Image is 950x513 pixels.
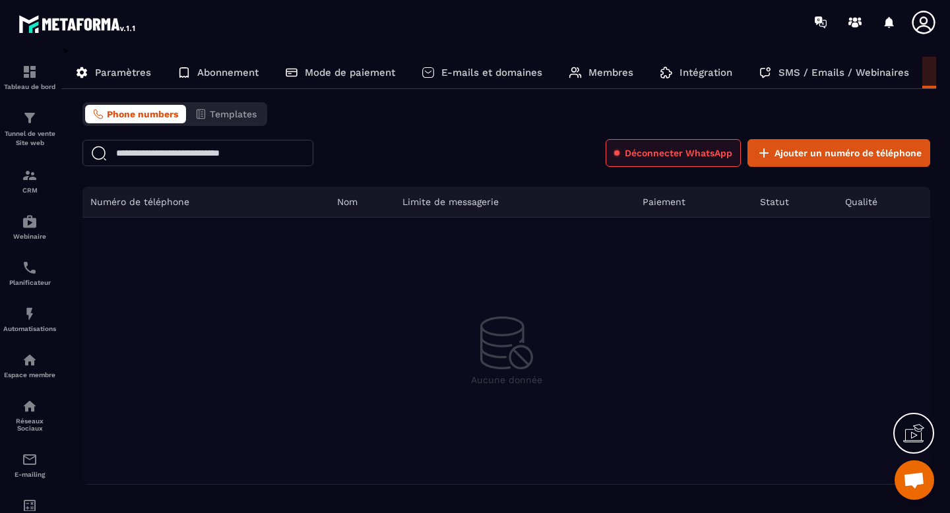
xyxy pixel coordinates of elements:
[3,279,56,286] p: Planificateur
[3,233,56,240] p: Webinaire
[3,83,56,90] p: Tableau de bord
[3,417,56,432] p: Réseaux Sociaux
[3,388,56,442] a: social-networksocial-networkRéseaux Sociaux
[22,306,38,322] img: automations
[3,129,56,148] p: Tunnel de vente Site web
[187,105,265,123] button: Templates
[210,109,257,119] span: Templates
[3,100,56,158] a: formationformationTunnel de vente Site web
[3,442,56,488] a: emailemailE-mailing
[895,460,934,500] div: Ouvrir le chat
[22,398,38,414] img: social-network
[3,371,56,378] p: Espace membre
[197,67,259,78] p: Abonnement
[3,342,56,388] a: automationsautomationsEspace membre
[625,146,732,160] span: Déconnecter WhatsApp
[85,105,186,123] button: Phone numbers
[22,260,38,276] img: scheduler
[837,187,930,218] th: Qualité
[305,67,395,78] p: Mode de paiement
[22,352,38,368] img: automations
[3,471,56,478] p: E-mailing
[3,158,56,204] a: formationformationCRM
[22,110,38,126] img: formation
[471,375,542,385] p: Aucune donnée
[95,67,151,78] p: Paramètres
[635,187,752,218] th: Paiement
[778,67,909,78] p: SMS / Emails / Webinaires
[82,187,329,218] th: Numéro de téléphone
[107,109,178,119] span: Phone numbers
[22,167,38,183] img: formation
[441,67,542,78] p: E-mails et domaines
[747,139,930,167] button: Ajouter un numéro de téléphone
[62,44,937,485] div: >
[3,187,56,194] p: CRM
[680,67,732,78] p: Intégration
[752,187,837,218] th: Statut
[3,54,56,100] a: formationformationTableau de bord
[606,139,741,167] button: Déconnecter WhatsApp
[22,452,38,468] img: email
[22,214,38,229] img: automations
[395,187,635,218] th: Limite de messagerie
[22,64,38,80] img: formation
[18,12,137,36] img: logo
[588,67,633,78] p: Membres
[3,325,56,332] p: Automatisations
[775,146,922,160] span: Ajouter un numéro de téléphone
[3,250,56,296] a: schedulerschedulerPlanificateur
[3,296,56,342] a: automationsautomationsAutomatisations
[3,204,56,250] a: automationsautomationsWebinaire
[329,187,395,218] th: Nom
